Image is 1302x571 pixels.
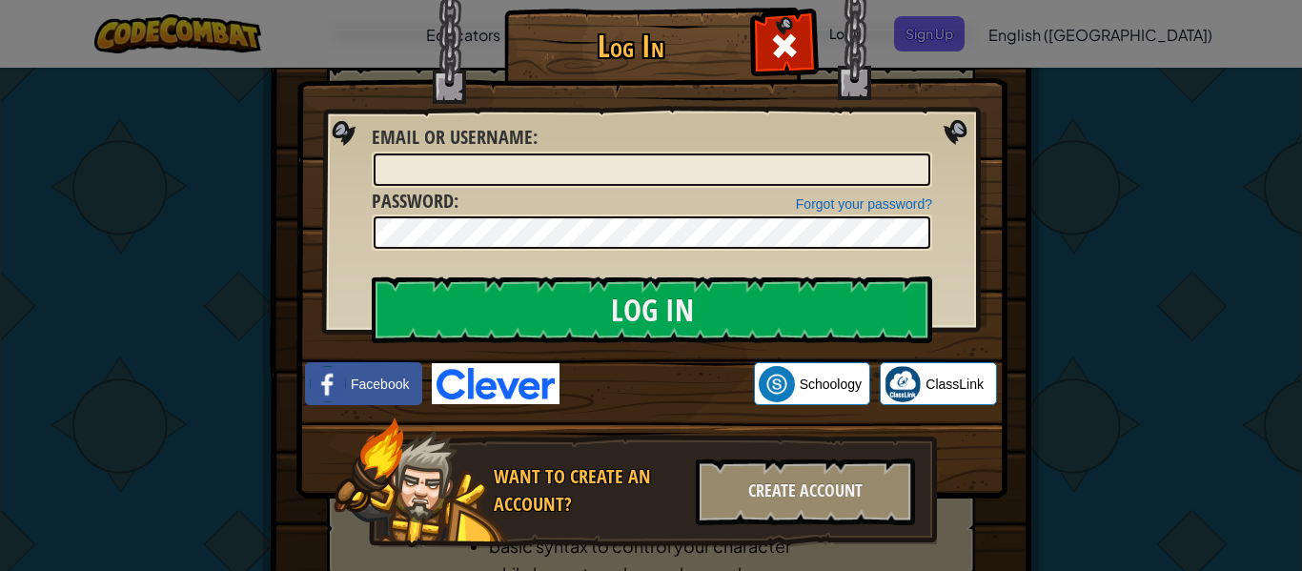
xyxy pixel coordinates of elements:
img: facebook_small.png [310,366,346,402]
span: Email or Username [372,124,533,150]
span: Schoology [800,375,862,394]
img: classlink-logo-small.png [885,366,921,402]
div: Create Account [696,459,915,525]
label: : [372,188,458,215]
span: Facebook [351,375,409,394]
a: Forgot your password? [796,196,932,212]
span: Password [372,188,454,214]
iframe: Sign in with Google Button [559,363,754,405]
h1: Log In [509,30,752,63]
img: clever-logo-blue.png [432,363,559,404]
span: ClassLink [926,375,984,394]
div: Want to create an account? [494,463,684,518]
img: schoology.png [759,366,795,402]
label: : [372,124,538,152]
input: Log In [372,276,932,343]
